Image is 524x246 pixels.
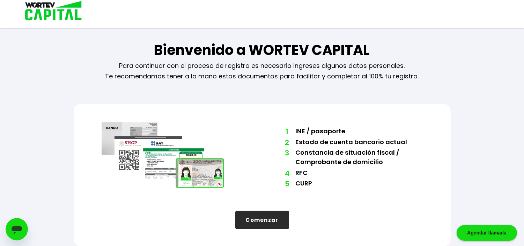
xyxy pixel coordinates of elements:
h1: Bienvenido a WORTEV CAPITAL [154,40,370,61]
iframe: Botón para iniciar la ventana de mensajería [6,218,28,240]
span: 3 [285,148,289,158]
button: Comenzar [235,211,289,229]
span: 4 [285,168,289,178]
span: 2 [285,137,289,148]
li: CURP [296,178,423,189]
span: 5 [285,178,289,189]
li: RFC [296,168,423,179]
p: Para continuar con el proceso de registro es necesario ingreses algunos datos personales. Te reco... [105,61,419,82]
span: 1 [285,126,289,137]
li: Estado de cuenta bancario actual [296,137,423,148]
li: Constancia de situación fiscal / Comprobante de domicilio [296,148,423,168]
li: INE / pasaporte [296,126,423,137]
div: Agendar llamada [457,225,517,241]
